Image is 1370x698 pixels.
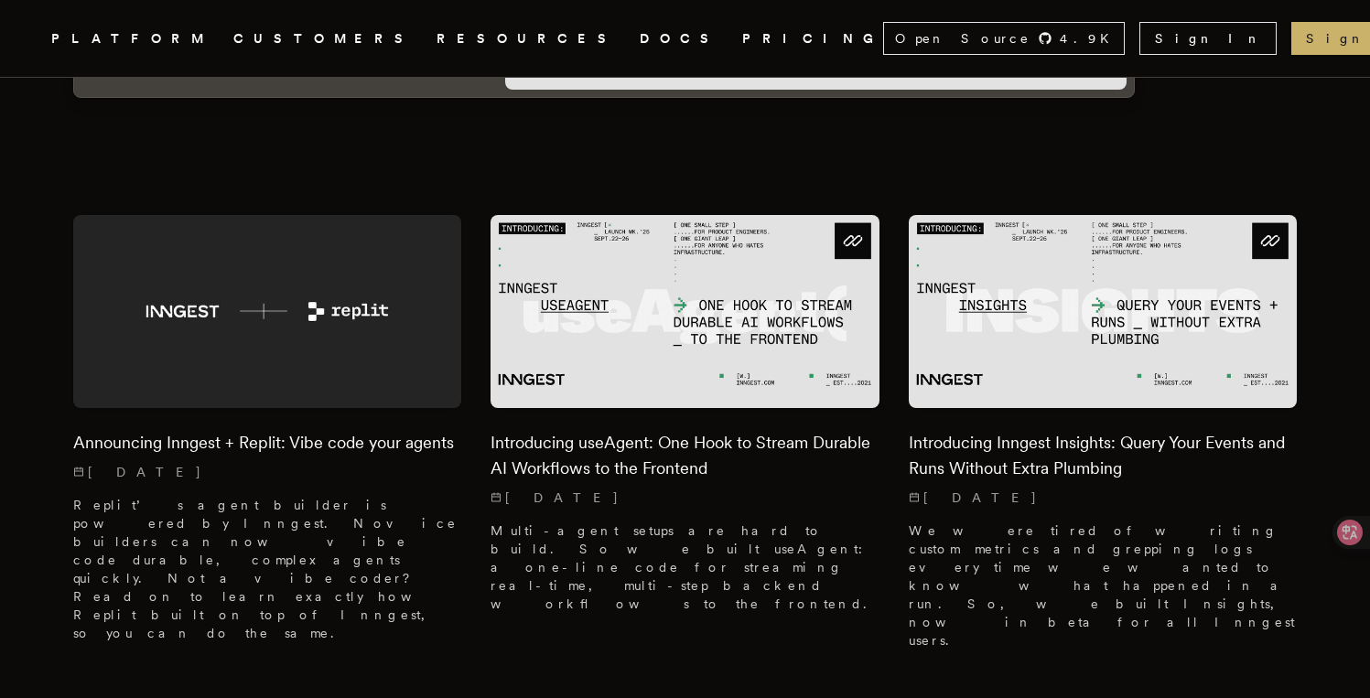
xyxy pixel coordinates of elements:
[909,489,1297,507] p: [DATE]
[1060,29,1120,48] span: 4.9 K
[51,27,211,50] button: PLATFORM
[437,27,618,50] button: RESOURCES
[909,521,1297,650] p: We were tired of writing custom metrics and grepping logs every time we wanted to know what happe...
[909,215,1297,665] a: Featured image for Introducing Inngest Insights: Query Your Events and Runs Without Extra Plumbin...
[491,521,879,613] p: Multi-agent setups are hard to build. So we built useAgent: a one-line code for streaming real-ti...
[909,215,1297,409] img: Featured image for Introducing Inngest Insights: Query Your Events and Runs Without Extra Plumbin...
[1139,22,1277,55] a: Sign In
[909,430,1297,481] h2: Introducing Inngest Insights: Query Your Events and Runs Without Extra Plumbing
[233,27,415,50] a: CUSTOMERS
[73,430,461,456] h2: Announcing Inngest + Replit: Vibe code your agents
[73,215,461,409] img: Featured image for Announcing Inngest + Replit: Vibe code your agents blog post
[640,27,720,50] a: DOCS
[491,489,879,507] p: [DATE]
[491,215,879,409] img: Featured image for Introducing useAgent: One Hook to Stream Durable AI Workflows to the Frontend ...
[895,29,1030,48] span: Open Source
[742,27,883,50] a: PRICING
[491,215,879,628] a: Featured image for Introducing useAgent: One Hook to Stream Durable AI Workflows to the Frontend ...
[491,430,879,481] h2: Introducing useAgent: One Hook to Stream Durable AI Workflows to the Frontend
[73,215,461,658] a: Featured image for Announcing Inngest + Replit: Vibe code your agents blog postAnnouncing Inngest...
[73,463,461,481] p: [DATE]
[73,496,461,642] p: Replit’s agent builder is powered by Inngest. Novice builders can now vibe code durable, complex ...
